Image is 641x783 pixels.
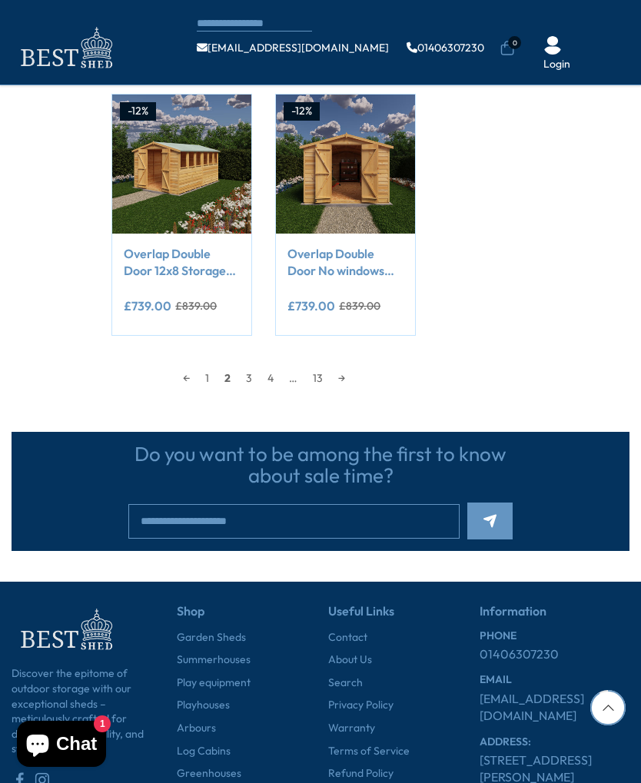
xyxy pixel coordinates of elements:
a: Log Cabins [177,744,231,759]
a: [EMAIL_ADDRESS][DOMAIN_NAME] [480,690,629,725]
a: Overlap Double Door 12x8 Storage Shed [124,245,240,280]
a: Search [328,675,363,691]
a: [EMAIL_ADDRESS][DOMAIN_NAME] [197,42,389,53]
a: Greenhouses [177,766,241,781]
ins: £739.00 [124,300,171,312]
span: … [281,367,305,390]
a: 0 [500,41,515,56]
a: Warranty [328,721,375,736]
img: User Icon [543,36,562,55]
h6: PHONE [480,630,629,642]
img: footer-logo [12,605,119,655]
h6: EMAIL [480,674,629,685]
h5: Useful Links [328,605,460,630]
a: Arbours [177,721,216,736]
a: Privacy Policy [328,698,394,713]
h5: Information [480,605,629,630]
a: About Us [328,652,372,668]
h6: ADDRESS: [480,736,629,748]
a: Play equipment [177,675,251,691]
a: Garden Sheds [177,630,246,645]
button: Subscribe [467,503,513,539]
span: 0 [508,36,521,49]
a: ← [175,367,198,390]
p: Discover the epitome of outdoor storage with our exceptional sheds – meticulously crafted for dur... [12,666,158,772]
ins: £739.00 [287,300,335,312]
div: -12% [120,102,156,121]
h5: Shop [177,605,309,630]
a: Terms of Service [328,744,410,759]
a: Playhouses [177,698,230,713]
a: 4 [260,367,281,390]
a: 01406307230 [407,42,484,53]
a: 3 [238,367,260,390]
h3: Do you want to be among the first to know about sale time? [128,443,513,487]
a: → [330,367,353,390]
div: -12% [284,102,320,121]
a: 13 [305,367,330,390]
a: 1 [198,367,217,390]
del: £839.00 [339,300,380,311]
del: £839.00 [175,300,217,311]
a: Summerhouses [177,652,251,668]
span: 2 [217,367,238,390]
img: logo [12,23,119,73]
a: Overlap Double Door No windows 12x8 Storage Shed [287,245,404,280]
a: Contact [328,630,367,645]
a: Refund Policy [328,766,394,781]
a: 01406307230 [480,645,559,662]
a: Login [543,57,570,72]
inbox-online-store-chat: Shopify online store chat [12,721,111,771]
